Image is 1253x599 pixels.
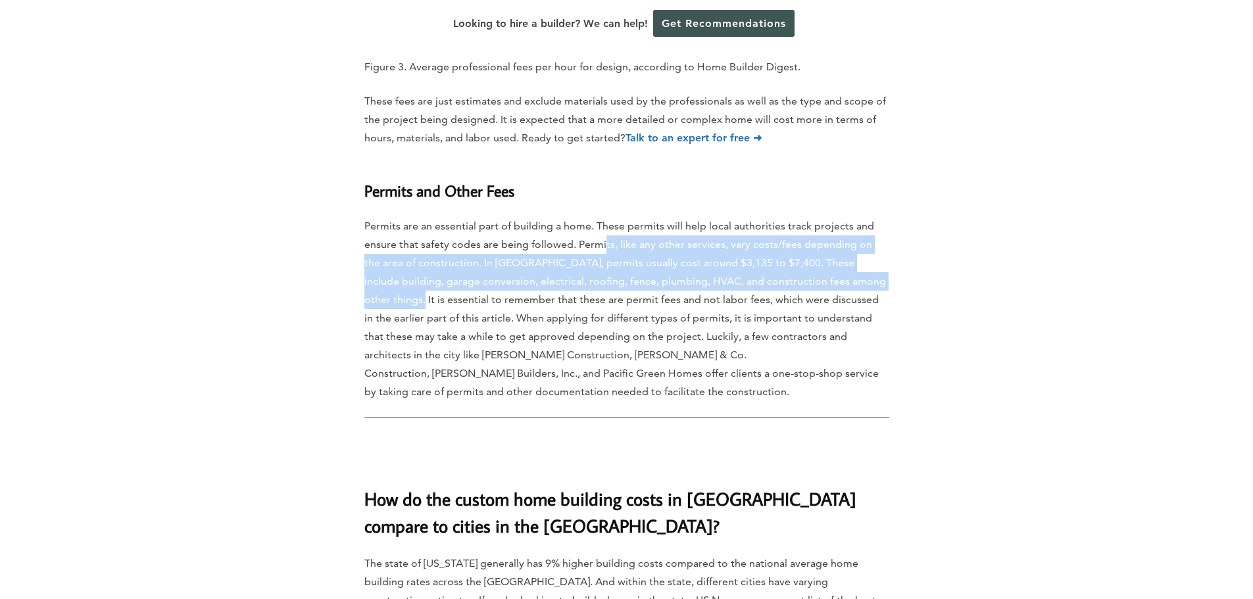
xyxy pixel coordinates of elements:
[653,10,795,37] a: Get Recommendations
[626,132,762,144] strong: Talk to an expert for free ➜
[364,487,856,538] strong: How do the custom home building costs in [GEOGRAPHIC_DATA] compare to cities in the [GEOGRAPHIC_D...
[364,217,889,401] p: Permits are an essential part of building a home. These permits will help local authorities track...
[364,180,514,201] strong: Permits and Other Fees
[364,58,889,76] p: Figure 3. Average professional fees per hour for design, according to Home Builder Digest.
[1187,533,1237,583] iframe: Drift Widget Chat Controller
[364,92,889,147] p: These fees are just estimates and exclude materials used by the professionals as well as the type...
